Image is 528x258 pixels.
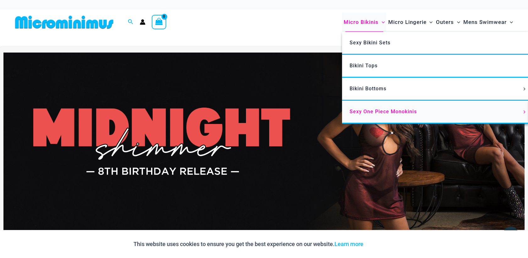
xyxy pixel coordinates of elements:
span: Bikini Bottoms [350,86,386,92]
nav: Site Navigation [341,12,515,33]
a: Mens SwimwearMenu ToggleMenu Toggle [462,13,514,32]
button: Accept [368,237,395,252]
span: Menu Toggle [378,14,385,30]
a: Search icon link [128,18,133,26]
span: Micro Lingerie [388,14,426,30]
span: Outers [436,14,454,30]
span: Mens Swimwear [463,14,507,30]
span: Menu Toggle [454,14,460,30]
span: Sexy One Piece Monokinis [350,109,417,115]
a: Account icon link [140,19,145,25]
img: Midnight Shimmer Red Dress [3,53,525,230]
a: View Shopping Cart, empty [152,15,166,29]
a: OutersMenu ToggleMenu Toggle [434,13,462,32]
a: Learn more [335,241,363,247]
a: Micro BikinisMenu ToggleMenu Toggle [342,13,386,32]
span: Micro Bikinis [344,14,378,30]
span: Menu Toggle [507,14,513,30]
span: Menu Toggle [521,110,528,114]
span: Menu Toggle [521,87,528,91]
span: Menu Toggle [426,14,433,30]
span: Bikini Tops [350,63,378,69]
a: Micro LingerieMenu ToggleMenu Toggle [386,13,434,32]
span: Sexy Bikini Sets [350,40,390,46]
img: MM SHOP LOGO FLAT [13,15,116,29]
p: This website uses cookies to ensure you get the best experience on our website. [133,239,363,249]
